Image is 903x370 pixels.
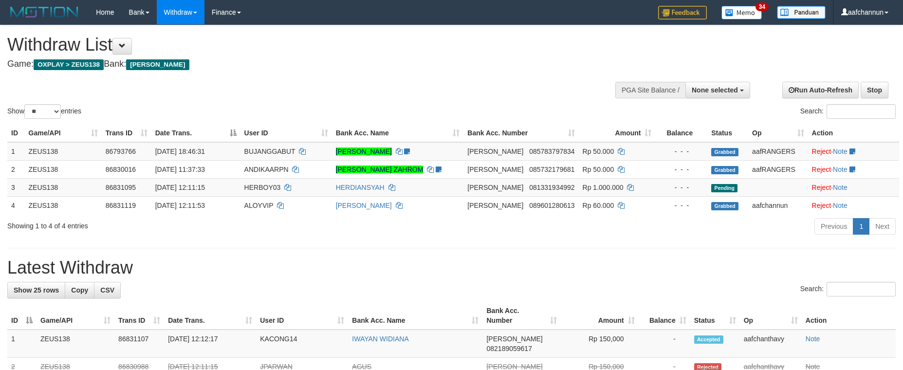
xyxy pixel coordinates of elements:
[151,124,240,142] th: Date Trans.: activate to sort column descending
[583,148,614,155] span: Rp 50.000
[583,166,614,173] span: Rp 50.000
[639,302,690,330] th: Balance: activate to sort column ascending
[869,218,896,235] a: Next
[659,165,703,174] div: - - -
[740,330,802,358] td: aafchanthavy
[114,302,164,330] th: Trans ID: activate to sort column ascending
[833,184,848,191] a: Note
[34,59,104,70] span: OXPLAY > ZEUS138
[853,218,869,235] a: 1
[827,282,896,296] input: Search:
[690,302,740,330] th: Status: activate to sort column ascending
[808,124,899,142] th: Action
[659,147,703,156] div: - - -
[37,330,114,358] td: ZEUS138
[65,282,94,298] a: Copy
[482,302,560,330] th: Bank Acc. Number: activate to sort column ascending
[659,183,703,192] div: - - -
[164,302,256,330] th: Date Trans.: activate to sort column ascending
[14,286,59,294] span: Show 25 rows
[256,330,348,358] td: KACONG14
[7,104,81,119] label: Show entries
[24,104,61,119] select: Showentries
[615,82,685,98] div: PGA Site Balance /
[467,202,523,209] span: [PERSON_NAME]
[7,35,592,55] h1: Withdraw List
[244,184,281,191] span: HERBOY03
[827,104,896,119] input: Search:
[126,59,189,70] span: [PERSON_NAME]
[694,335,723,344] span: Accepted
[721,6,762,19] img: Button%20Memo.svg
[100,286,114,294] span: CSV
[808,160,899,178] td: ·
[748,196,808,214] td: aafchannun
[806,335,820,343] a: Note
[808,178,899,196] td: ·
[812,148,831,155] a: Reject
[639,330,690,358] td: -
[7,160,25,178] td: 2
[106,148,136,155] span: 86793766
[164,330,256,358] td: [DATE] 12:12:17
[244,148,295,155] span: BUJANGGABUT
[812,202,831,209] a: Reject
[7,59,592,69] h4: Game: Bank:
[711,148,738,156] span: Grabbed
[348,302,482,330] th: Bank Acc. Name: activate to sort column ascending
[336,184,385,191] a: HERDIANSYAH
[256,302,348,330] th: User ID: activate to sort column ascending
[812,184,831,191] a: Reject
[583,184,624,191] span: Rp 1.000.000
[655,124,707,142] th: Balance
[812,166,831,173] a: Reject
[814,218,853,235] a: Previous
[748,142,808,161] td: aafRANGERS
[802,302,896,330] th: Action
[7,196,25,214] td: 4
[808,196,899,214] td: ·
[106,166,136,173] span: 86830016
[529,184,574,191] span: Copy 081331934992 to clipboard
[740,302,802,330] th: Op: activate to sort column ascending
[25,178,102,196] td: ZEUS138
[7,124,25,142] th: ID
[352,335,408,343] a: IWAYAN WIDIANA
[529,202,574,209] span: Copy 089601280613 to clipboard
[692,86,738,94] span: None selected
[833,166,848,173] a: Note
[25,196,102,214] td: ZEUS138
[7,330,37,358] td: 1
[94,282,121,298] a: CSV
[336,166,424,173] a: [PERSON_NAME] ZAHROM
[7,302,37,330] th: ID: activate to sort column descending
[659,201,703,210] div: - - -
[25,142,102,161] td: ZEUS138
[467,148,523,155] span: [PERSON_NAME]
[711,166,738,174] span: Grabbed
[782,82,859,98] a: Run Auto-Refresh
[861,82,888,98] a: Stop
[833,202,848,209] a: Note
[336,202,392,209] a: [PERSON_NAME]
[711,202,738,210] span: Grabbed
[561,302,639,330] th: Amount: activate to sort column ascending
[71,286,88,294] span: Copy
[102,124,151,142] th: Trans ID: activate to sort column ascending
[833,148,848,155] a: Note
[486,345,532,352] span: Copy 082189059617 to clipboard
[155,184,205,191] span: [DATE] 12:11:15
[800,282,896,296] label: Search:
[7,5,81,19] img: MOTION_logo.png
[7,282,65,298] a: Show 25 rows
[561,330,639,358] td: Rp 150,000
[579,124,656,142] th: Amount: activate to sort column ascending
[467,166,523,173] span: [PERSON_NAME]
[756,2,769,11] span: 34
[7,142,25,161] td: 1
[332,124,464,142] th: Bank Acc. Name: activate to sort column ascending
[106,184,136,191] span: 86831095
[529,148,574,155] span: Copy 085783797834 to clipboard
[467,184,523,191] span: [PERSON_NAME]
[529,166,574,173] span: Copy 085732179681 to clipboard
